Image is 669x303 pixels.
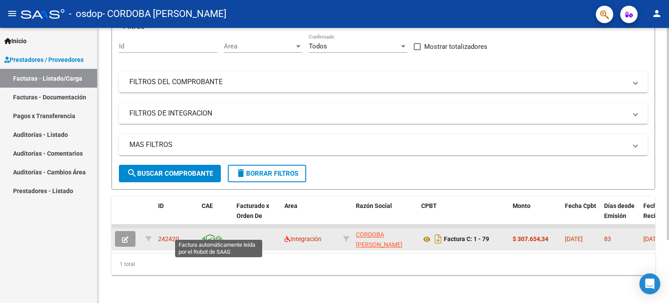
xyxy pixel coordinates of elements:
[119,71,648,92] mat-expansion-panel-header: FILTROS DEL COMPROBANTE
[352,197,418,235] datatable-header-cell: Razón Social
[4,55,84,65] span: Prestadores / Proveedores
[604,235,611,242] span: 83
[565,202,596,209] span: Fecha Cpbt
[198,197,233,235] datatable-header-cell: CAE
[236,170,298,177] span: Borrar Filtros
[111,253,655,275] div: 1 total
[444,236,489,243] strong: Factura C: 1 - 79
[418,197,509,235] datatable-header-cell: CPBT
[513,202,530,209] span: Monto
[432,232,444,246] i: Descargar documento
[102,4,226,24] span: - CORDOBA [PERSON_NAME]
[127,170,213,177] span: Buscar Comprobante
[601,197,640,235] datatable-header-cell: Días desde Emisión
[356,231,402,248] span: CORDOBA [PERSON_NAME]
[69,4,102,24] span: - osdop
[284,235,321,242] span: Integración
[233,197,281,235] datatable-header-cell: Facturado x Orden De
[604,202,635,219] span: Días desde Emisión
[309,42,327,50] span: Todos
[4,36,27,46] span: Inicio
[228,165,306,182] button: Borrar Filtros
[119,165,221,182] button: Buscar Comprobante
[513,235,548,242] strong: $ 307.654,34
[129,109,627,118] mat-panel-title: FILTROS DE INTEGRACION
[281,197,340,235] datatable-header-cell: Area
[7,8,17,19] mat-icon: menu
[639,273,660,294] div: Open Intercom Messenger
[202,202,213,209] span: CAE
[643,235,661,242] span: [DATE]
[224,42,294,50] span: Area
[158,235,179,242] span: 242420
[127,168,137,178] mat-icon: search
[158,202,164,209] span: ID
[509,197,561,235] datatable-header-cell: Monto
[643,202,668,219] span: Fecha Recibido
[421,202,437,209] span: CPBT
[565,235,583,242] span: [DATE]
[652,8,662,19] mat-icon: person
[561,197,601,235] datatable-header-cell: Fecha Cpbt
[155,197,198,235] datatable-header-cell: ID
[356,202,392,209] span: Razón Social
[356,230,414,248] div: 27338249271
[129,140,627,150] mat-panel-title: MAS FILTROS
[119,134,648,155] mat-expansion-panel-header: MAS FILTROS
[236,168,246,178] mat-icon: delete
[284,202,297,209] span: Area
[129,77,627,87] mat-panel-title: FILTROS DEL COMPROBANTE
[424,41,487,52] span: Mostrar totalizadores
[119,103,648,124] mat-expansion-panel-header: FILTROS DE INTEGRACION
[237,202,269,219] span: Facturado x Orden De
